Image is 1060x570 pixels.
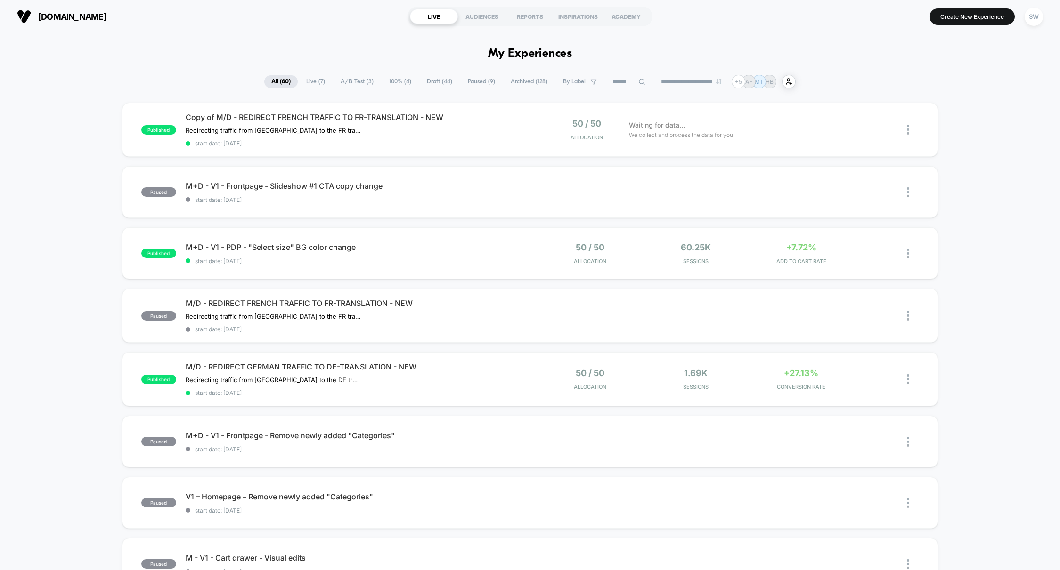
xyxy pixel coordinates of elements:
img: close [907,249,909,258]
span: We collect and process the data for you [629,130,733,139]
span: Redirecting traffic from [GEOGRAPHIC_DATA] to the FR translation of the website. [186,313,360,320]
span: paused [141,437,176,446]
span: Waiting for data... [629,120,685,130]
span: start date: [DATE] [186,507,530,514]
span: Sessions [645,258,746,265]
span: published [141,125,176,135]
span: +27.13% [784,368,818,378]
span: Redirecting traffic from [GEOGRAPHIC_DATA] to the FR translation of the website. [186,127,360,134]
img: Visually logo [17,9,31,24]
div: ACADEMY [602,9,650,24]
span: Archived ( 128 ) [504,75,554,88]
span: Allocation [574,384,606,390]
span: 50 / 50 [576,368,604,378]
span: published [141,375,176,384]
div: SW [1025,8,1043,26]
span: 50 / 50 [576,242,604,252]
span: All ( 60 ) [264,75,298,88]
span: M/D - REDIRECT GERMAN TRAFFIC TO DE-TRANSLATION - NEW [186,362,530,371]
span: Allocation [574,258,606,265]
span: Copy of M/D - REDIRECT FRENCH TRAFFIC TO FR-TRANSLATION - NEW [186,112,530,122]
span: 1.69k [684,368,708,378]
span: M/D - REDIRECT FRENCH TRAFFIC TO FR-TRANSLATION - NEW [186,298,530,308]
p: HB [766,78,774,85]
span: 100% ( 4 ) [382,75,418,88]
button: SW [1022,7,1046,26]
div: AUDIENCES [458,9,506,24]
img: close [907,125,909,135]
span: paused [141,498,176,507]
p: AF [745,78,752,85]
span: CONVERSION RATE [751,384,852,390]
span: [DOMAIN_NAME] [38,12,106,22]
span: M+D - V1 - Frontpage - Remove newly added "Categories" [186,431,530,440]
span: start date: [DATE] [186,257,530,265]
img: close [907,187,909,197]
span: ADD TO CART RATE [751,258,852,265]
div: INSPIRATIONS [554,9,602,24]
span: Draft ( 44 ) [420,75,459,88]
div: REPORTS [506,9,554,24]
span: A/B Test ( 3 ) [334,75,381,88]
span: Allocation [571,134,603,141]
span: Sessions [645,384,746,390]
img: close [907,311,909,321]
span: start date: [DATE] [186,389,530,396]
p: MT [755,78,764,85]
span: start date: [DATE] [186,196,530,203]
img: close [907,498,909,508]
span: By Label [563,78,586,85]
span: 60.25k [681,242,711,252]
span: M+D - V1 - PDP - "Select size" BG color change [186,242,530,252]
span: paused [141,187,176,197]
img: end [716,79,722,84]
img: close [907,437,909,447]
div: + 5 [732,75,745,88]
span: 50 / 50 [572,119,601,128]
span: M - V1 - Cart drawer - Visual edits [186,553,530,562]
span: M+D - V1 - Frontpage - Slideshow #1 CTA copy change [186,181,530,191]
span: Redirecting traffic from [GEOGRAPHIC_DATA] to the DE translation of the website. [186,376,360,384]
span: published [141,249,176,258]
div: LIVE [410,9,458,24]
button: [DOMAIN_NAME] [14,9,109,24]
span: paused [141,311,176,321]
span: +7.72% [786,242,816,252]
span: Paused ( 9 ) [461,75,502,88]
h1: My Experiences [488,47,572,61]
span: paused [141,559,176,569]
span: start date: [DATE] [186,326,530,333]
span: V1 – Homepage – Remove newly added "Categories" [186,492,530,501]
button: Create New Experience [930,8,1015,25]
img: close [907,374,909,384]
span: start date: [DATE] [186,446,530,453]
img: close [907,559,909,569]
span: Live ( 7 ) [299,75,332,88]
span: start date: [DATE] [186,140,530,147]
